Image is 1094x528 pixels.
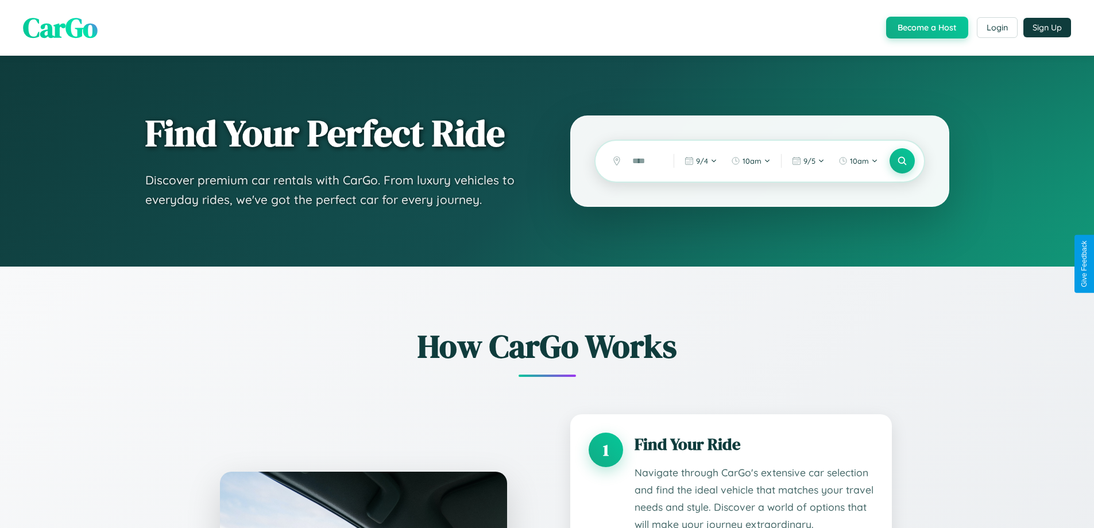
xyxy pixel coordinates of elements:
div: Give Feedback [1080,241,1088,287]
span: 9 / 5 [803,156,815,165]
button: 10am [725,152,776,170]
h2: How CarGo Works [203,324,892,368]
button: Login [977,17,1018,38]
span: CarGo [23,9,98,47]
span: 9 / 4 [696,156,708,165]
button: 10am [833,152,884,170]
div: 1 [589,433,623,467]
button: Sign Up [1023,18,1071,37]
span: 10am [850,156,869,165]
span: 10am [743,156,761,165]
h3: Find Your Ride [635,433,873,456]
button: 9/5 [786,152,830,170]
p: Discover premium car rentals with CarGo. From luxury vehicles to everyday rides, we've got the pe... [145,171,524,209]
button: Become a Host [886,17,968,38]
h1: Find Your Perfect Ride [145,113,524,153]
button: 9/4 [679,152,723,170]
